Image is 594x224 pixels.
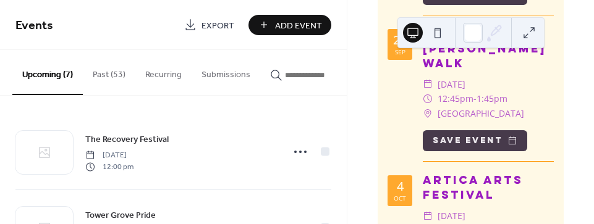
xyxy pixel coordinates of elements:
span: Tower Grove Pride [85,209,156,222]
button: Upcoming (7) [12,50,83,95]
span: Add Event [275,19,322,32]
span: 12:00 pm [85,161,134,172]
div: Oct [394,195,406,201]
button: Save event [423,130,527,151]
span: 1:45pm [477,91,507,106]
span: Events [15,14,53,38]
span: [GEOGRAPHIC_DATA] [438,106,524,121]
span: The Recovery Festival [85,133,169,146]
span: [DATE] [85,150,134,161]
div: St. [PERSON_NAME] Walk [423,27,554,71]
div: ​ [423,77,433,92]
span: 12:45pm [438,91,473,106]
span: Export [202,19,234,32]
a: Tower Grove Pride [85,208,156,222]
div: ​ [423,91,433,106]
div: ​ [423,106,433,121]
a: Export [175,15,244,35]
button: Add Event [248,15,331,35]
button: Submissions [192,50,260,94]
span: [DATE] [438,209,465,223]
button: Recurring [135,50,192,94]
a: The Recovery Festival [85,132,169,146]
span: [DATE] [438,77,465,92]
span: - [473,91,477,106]
div: 4 [397,180,404,193]
div: ​ [423,209,433,223]
div: Artica Arts Festival [423,173,554,202]
div: 28 [393,34,407,46]
button: Past (53) [83,50,135,94]
div: Sep [395,49,405,55]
